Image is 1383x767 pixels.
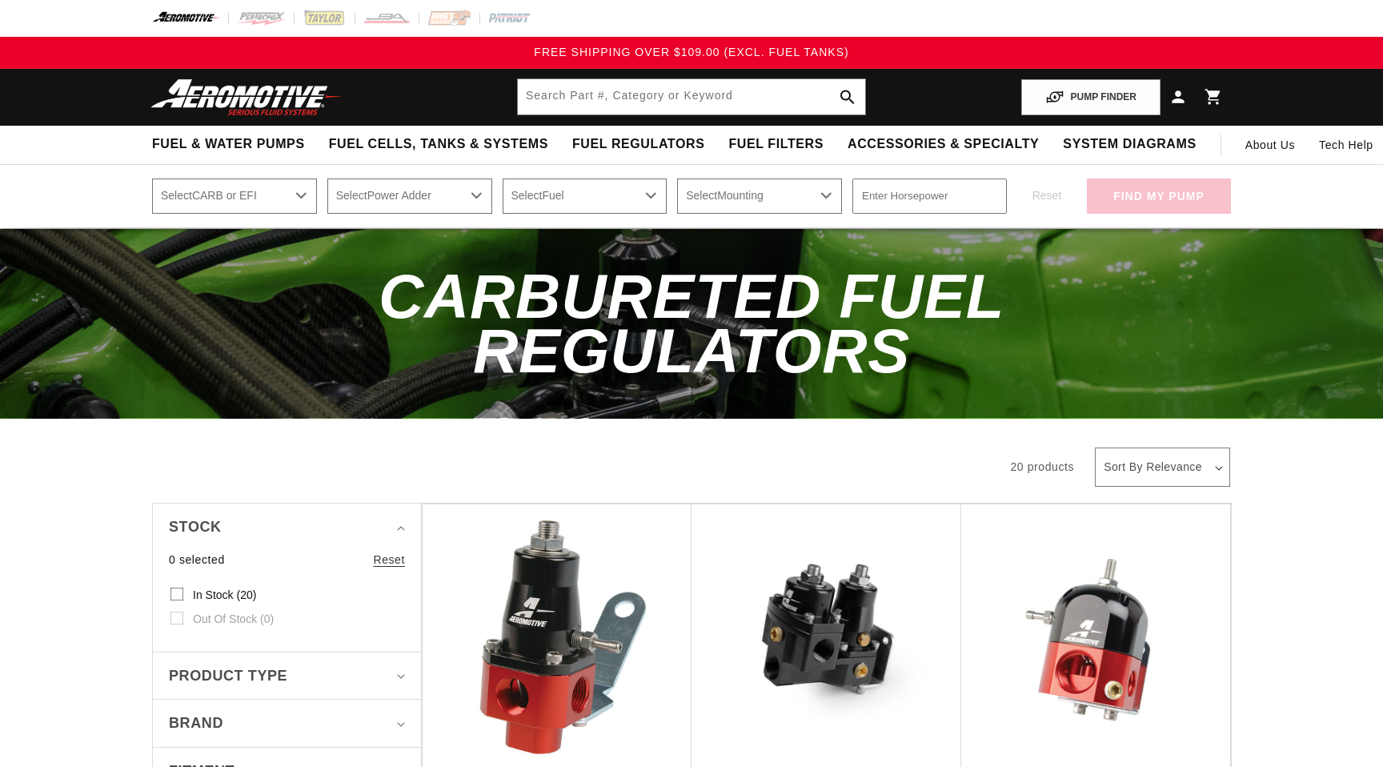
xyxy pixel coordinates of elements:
summary: Fuel Filters [716,126,836,163]
select: Mounting [677,179,842,214]
span: Fuel Regulators [572,136,704,153]
span: Product type [169,665,287,688]
summary: Fuel Cells, Tanks & Systems [317,126,560,163]
span: Fuel Filters [728,136,824,153]
summary: Accessories & Specialty [836,126,1051,163]
span: Out of stock (0) [193,612,274,626]
span: Tech Help [1319,136,1373,154]
span: In stock (20) [193,588,256,602]
span: Fuel & Water Pumps [152,136,305,153]
summary: Stock (0 selected) [169,504,405,551]
a: About Us [1233,126,1307,164]
span: Accessories & Specialty [848,136,1039,153]
span: Fuel Cells, Tanks & Systems [329,136,548,153]
select: CARB or EFI [152,179,317,214]
select: Power Adder [327,179,492,214]
span: Carbureted Fuel Regulators [379,261,1004,386]
summary: Fuel & Water Pumps [140,126,317,163]
span: About Us [1245,139,1295,151]
span: System Diagrams [1063,136,1196,153]
span: Stock [169,516,222,539]
summary: Brand (0 selected) [169,700,405,747]
span: Brand [169,712,223,735]
button: PUMP FINDER [1021,79,1161,115]
summary: System Diagrams [1051,126,1208,163]
span: 20 products [1010,460,1074,473]
span: 0 selected [169,551,225,568]
span: FREE SHIPPING OVER $109.00 (EXCL. FUEL TANKS) [534,46,848,58]
button: search button [830,79,865,114]
summary: Product type (0 selected) [169,653,405,700]
img: Aeromotive [146,78,347,116]
input: Search by Part Number, Category or Keyword [518,79,865,114]
input: Enter Horsepower [852,179,1007,214]
select: Fuel [503,179,667,214]
summary: Fuel Regulators [560,126,716,163]
a: Reset [373,551,405,568]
